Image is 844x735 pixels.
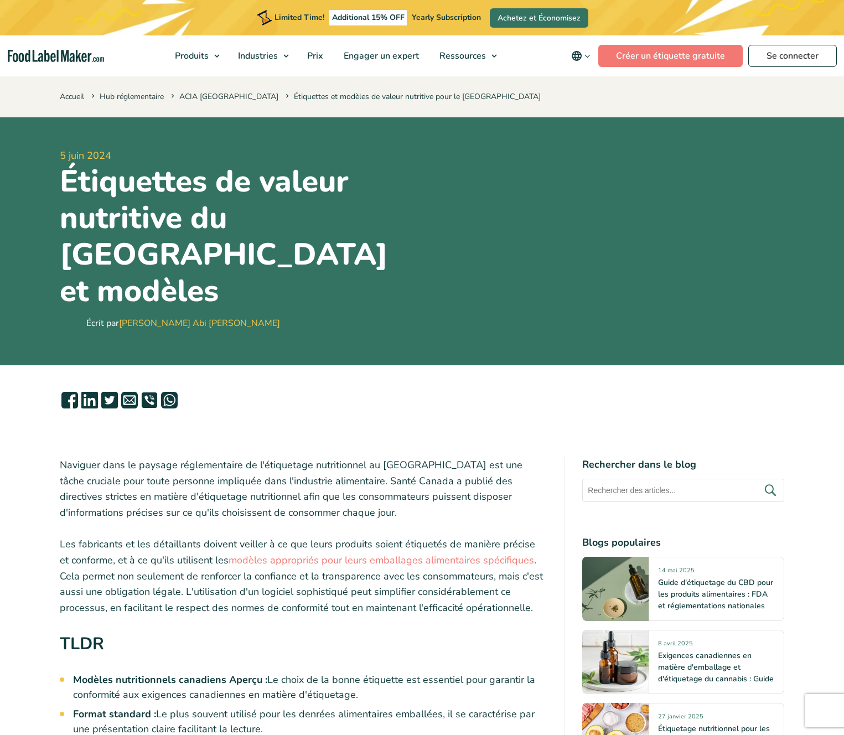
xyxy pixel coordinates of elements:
[297,35,331,76] a: Prix
[119,317,280,329] a: [PERSON_NAME] Abi [PERSON_NAME]
[412,12,481,23] span: Yearly Subscription
[86,317,280,330] div: Écrit par
[60,632,104,655] strong: TLDR
[60,91,84,102] a: Accueil
[658,577,773,611] a: Guide d'étiquetage du CBD pour les produits alimentaires : FDA et réglementations nationales
[429,35,503,76] a: Ressources
[60,312,82,334] img: Maria Abi Hanna - Étiquetage alimentaire
[658,650,774,684] a: Exigences canadiennes en matière d'emballage et d'étiquetage du cannabis : Guide
[658,639,693,652] span: 8 avril 2025
[582,457,784,472] h4: Rechercher dans le blog
[748,45,837,67] a: Se connecter
[73,707,156,721] strong: Format standard :
[179,91,278,102] a: ACIA [GEOGRAPHIC_DATA]
[283,91,541,102] span: Étiquettes et modèles de valeur nutritive pour le [GEOGRAPHIC_DATA]
[228,35,294,76] a: Industries
[172,50,210,62] span: Produits
[100,91,164,102] a: Hub réglementaire
[275,12,324,23] span: Limited Time!
[582,479,784,502] input: Rechercher des articles...
[60,536,547,616] p: Les fabricants et les détaillants doivent veiller à ce que leurs produits soient étiquetés de man...
[229,553,534,567] a: modèles appropriés pour leurs emballages alimentaires spécifiques
[658,566,695,579] span: 14 mai 2025
[490,8,588,28] a: Achetez et Économisez
[582,535,784,550] h4: Blogs populaires
[235,50,279,62] span: Industries
[73,672,547,702] li: Le choix de la bonne étiquette est essentiel pour garantir la conformité aux exigences canadienne...
[60,457,547,521] p: Naviguer dans le paysage réglementaire de l'étiquetage nutritionnel au [GEOGRAPHIC_DATA] est une ...
[304,50,324,62] span: Prix
[60,163,418,309] h1: Étiquettes de valeur nutritive du [GEOGRAPHIC_DATA] et modèles
[73,673,267,686] strong: Modèles nutritionnels canadiens Aperçu :
[340,50,420,62] span: Engager un expert
[658,712,703,725] span: 27 janvier 2025
[165,35,225,76] a: Produits
[329,10,407,25] span: Additional 15% OFF
[436,50,487,62] span: Ressources
[334,35,427,76] a: Engager un expert
[598,45,743,67] a: Créer un étiquette gratuite
[60,148,418,163] span: 5 juin 2024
